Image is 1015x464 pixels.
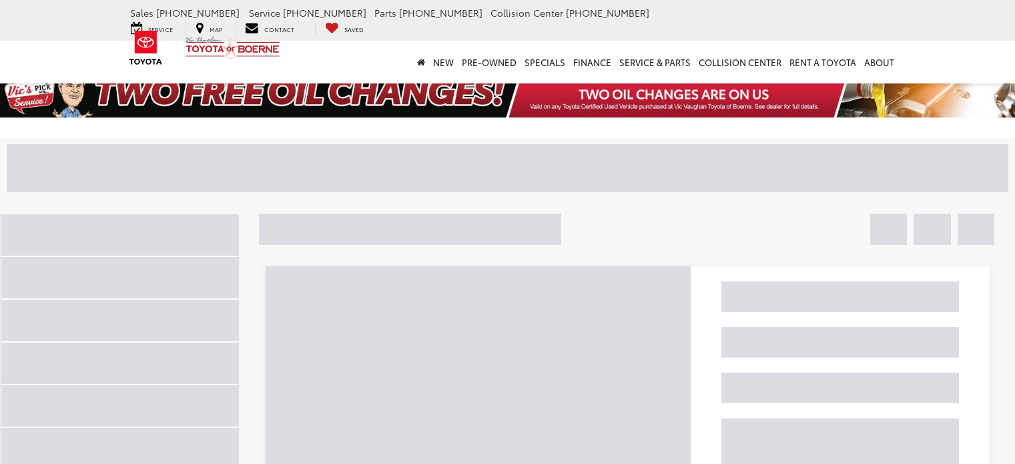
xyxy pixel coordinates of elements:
[413,41,429,83] a: Home
[521,41,569,83] a: Specials
[235,21,304,36] a: Contact
[429,41,458,83] a: New
[249,6,280,19] span: Service
[185,36,280,59] img: Vic Vaughan Toyota of Boerne
[121,26,171,69] img: Toyota
[121,21,183,36] a: Service
[566,6,649,19] span: [PHONE_NUMBER]
[785,41,860,83] a: Rent a Toyota
[156,6,240,19] span: [PHONE_NUMBER]
[569,41,615,83] a: Finance
[344,25,364,33] span: Saved
[374,6,396,19] span: Parts
[186,21,232,36] a: Map
[315,21,374,36] a: My Saved Vehicles
[860,41,898,83] a: About
[399,6,482,19] span: [PHONE_NUMBER]
[695,41,785,83] a: Collision Center
[615,41,695,83] a: Service & Parts: Opens in a new tab
[264,25,294,33] span: Contact
[490,6,563,19] span: Collision Center
[283,6,366,19] span: [PHONE_NUMBER]
[148,25,173,33] span: Service
[130,6,153,19] span: Sales
[210,25,222,33] span: Map
[458,41,521,83] a: Pre-Owned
